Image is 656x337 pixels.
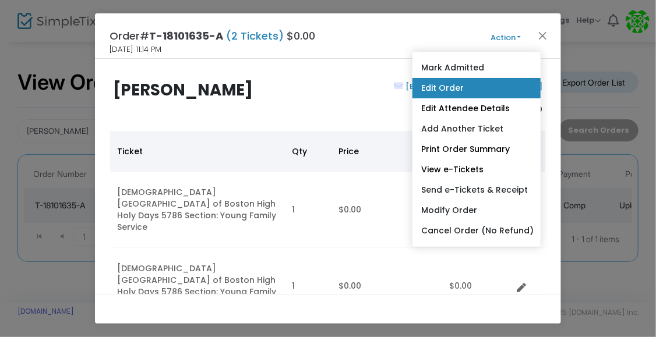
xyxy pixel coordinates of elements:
a: Cancel Order (No Refund) [412,221,541,241]
span: [DATE] 11:14 PM [110,44,161,55]
td: $0.00 [331,172,442,248]
a: View e-Tickets [412,159,541,180]
th: Qty [285,131,331,172]
th: Ticket [110,131,285,172]
b: [PERSON_NAME] [114,79,253,101]
td: [DEMOGRAPHIC_DATA] [GEOGRAPHIC_DATA] of Boston High Holy Days 5786 Section: Young Family Service [110,248,285,324]
a: Modify Order [412,200,541,221]
th: Price [331,131,442,172]
div: Data table [110,131,546,324]
a: Add Another Ticket [412,119,541,139]
td: 1 [285,248,331,324]
span: (2 Tickets) [223,29,287,43]
a: Send e-Tickets & Receipt [412,180,541,200]
td: $0.00 [331,248,442,324]
button: Action [471,31,541,44]
span: T-18101635-A [149,29,223,43]
button: Close [535,28,551,43]
td: [DEMOGRAPHIC_DATA] [GEOGRAPHIC_DATA] of Boston High Holy Days 5786 Section: Young Family Service [110,172,285,248]
td: $0.00 [442,248,512,324]
a: Mark Admitted [412,58,541,78]
a: Edit Attendee Details [412,98,541,119]
a: Edit Order [412,78,541,98]
td: 1 [285,172,331,248]
a: Print Order Summary [412,139,541,159]
h4: Order# $0.00 [110,28,315,44]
